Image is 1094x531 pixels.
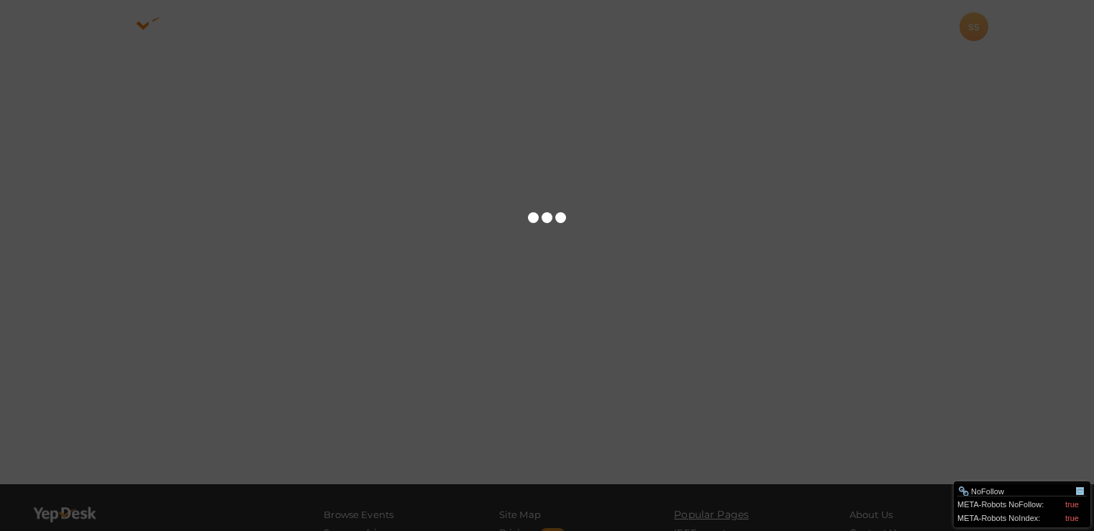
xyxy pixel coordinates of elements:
[957,510,1087,524] div: META-Robots NoIndex:
[1065,512,1079,524] div: true
[1075,486,1086,497] div: Minimize
[957,496,1087,510] div: META-Robots NoFollow:
[958,486,1075,497] div: NoFollow
[1065,499,1079,510] div: true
